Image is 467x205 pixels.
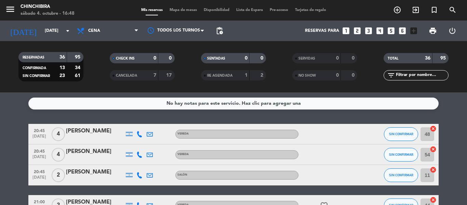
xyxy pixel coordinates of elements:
[23,66,46,70] span: CONFIRMADA
[31,126,48,134] span: 20:45
[166,100,301,107] div: No hay notas para este servicio. Haz clic para agregar una
[389,153,413,156] span: SIN CONFIRMAR
[305,28,339,33] span: Reservas para
[75,73,82,78] strong: 61
[23,56,44,59] span: RESERVADAS
[261,56,265,61] strong: 0
[389,132,413,136] span: SIN CONFIRMAR
[21,10,75,17] div: sábado 4. octubre - 16:48
[430,125,437,132] i: cancel
[430,166,437,173] i: cancel
[5,4,15,14] i: menu
[31,134,48,142] span: [DATE]
[364,26,373,35] i: looks_3
[21,3,75,10] div: Chinchibira
[342,26,350,35] i: looks_one
[425,56,430,61] strong: 36
[298,57,315,60] span: SERVIDAS
[59,73,65,78] strong: 23
[336,73,339,78] strong: 0
[449,6,457,14] i: search
[52,127,65,141] span: 4
[398,26,407,35] i: looks_6
[215,27,224,35] span: pending_actions
[207,57,225,60] span: SENTADAS
[207,74,232,77] span: RE AGENDADA
[384,148,418,162] button: SIN CONFIRMAR
[389,173,413,177] span: SIN CONFIRMAR
[336,56,339,61] strong: 0
[177,174,187,176] span: SALÓN
[31,167,48,175] span: 20:45
[352,73,356,78] strong: 0
[233,8,266,12] span: Lista de Espera
[353,26,362,35] i: looks_two
[429,27,437,35] span: print
[409,26,418,35] i: add_box
[440,56,447,61] strong: 95
[52,148,65,162] span: 4
[430,6,438,14] i: turned_in_not
[64,27,72,35] i: arrow_drop_down
[154,73,156,78] strong: 7
[430,146,437,153] i: cancel
[59,55,65,60] strong: 36
[52,168,65,182] span: 2
[59,65,65,70] strong: 13
[31,147,48,155] span: 20:45
[75,55,82,60] strong: 95
[352,56,356,61] strong: 0
[31,175,48,183] span: [DATE]
[88,28,100,33] span: Cena
[298,74,316,77] span: NO SHOW
[177,153,189,156] span: VEREDA
[66,168,124,177] div: [PERSON_NAME]
[384,168,418,182] button: SIN CONFIRMAR
[266,8,292,12] span: Pre-acceso
[245,73,248,78] strong: 1
[66,127,124,136] div: [PERSON_NAME]
[412,6,420,14] i: exit_to_app
[154,56,156,61] strong: 0
[75,65,82,70] strong: 34
[245,56,248,61] strong: 0
[169,56,173,61] strong: 0
[166,73,173,78] strong: 17
[448,27,456,35] i: power_settings_new
[384,127,418,141] button: SIN CONFIRMAR
[5,4,15,17] button: menu
[177,132,189,135] span: VEREDA
[442,21,462,41] div: LOG OUT
[23,74,50,78] span: SIN CONFIRMAR
[395,72,448,79] input: Filtrar por nombre...
[292,8,330,12] span: Tarjetas de regalo
[387,71,395,79] i: filter_list
[138,8,166,12] span: Mis reservas
[5,23,41,38] i: [DATE]
[375,26,384,35] i: looks_4
[200,8,233,12] span: Disponibilidad
[393,6,401,14] i: add_circle_outline
[261,73,265,78] strong: 2
[166,8,200,12] span: Mapa de mesas
[388,57,398,60] span: TOTAL
[66,147,124,156] div: [PERSON_NAME]
[31,155,48,163] span: [DATE]
[430,196,437,203] i: cancel
[116,57,135,60] span: CHECK INS
[387,26,396,35] i: looks_5
[116,74,137,77] span: CANCELADA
